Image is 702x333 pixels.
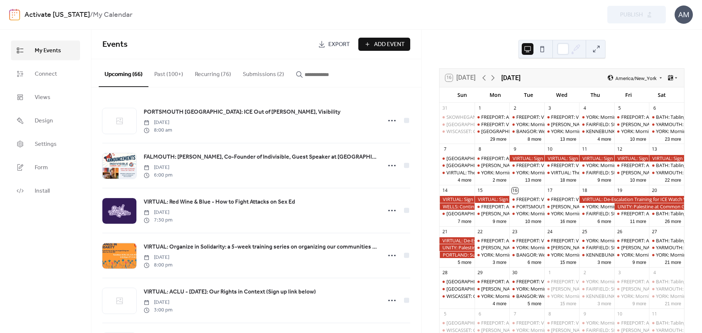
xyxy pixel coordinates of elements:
[509,114,544,120] div: FREEPORT: VISIBILITY FREEPORT Stand for Democracy!
[516,114,635,120] div: FREEPORT: VISIBILITY FREEPORT Stand for Democracy!
[557,217,579,224] button: 16 more
[512,228,518,235] div: 23
[475,121,510,128] div: FREEPORT: Visibility Labor Day Fight for Workers
[627,217,649,224] button: 11 more
[144,153,377,162] span: FALMOUTH: [PERSON_NAME], Co-Founder of Indivisible, Guest Speaker at [GEOGRAPHIC_DATA] [GEOGRAPHI...
[475,244,510,251] div: WELLS: NO I.C.E in Wells
[579,244,614,251] div: FAIRFIELD: Stop The Coup
[475,169,510,176] div: YORK: Morning Resistance at Town Center
[144,287,316,297] a: VIRTUAL: ACLU - [DATE]: Our Rights in Context (Sign up link below)
[516,121,627,128] div: YORK: Morning Resistance at [GEOGRAPHIC_DATA]
[547,146,553,152] div: 10
[557,135,579,142] button: 13 more
[652,270,658,276] div: 4
[374,40,405,49] span: Add Event
[557,176,579,183] button: 18 more
[544,203,580,210] div: WELLS: NO I.C.E in Wells
[579,251,614,258] div: KENNEBUNK: Stand Out
[616,146,623,152] div: 12
[627,135,649,142] button: 10 more
[544,128,580,135] div: YORK: Morning Resistance at Town Center
[586,244,643,251] div: FAIRFIELD: Stop The Coup
[547,270,553,276] div: 1
[649,155,684,162] div: VIRTUAL: Sign the Petition to Kick ICE Out of Pease
[516,237,635,244] div: FREEPORT: VISIBILITY FREEPORT Stand for Democracy!
[490,258,509,265] button: 3 more
[516,196,635,203] div: FREEPORT: VISIBILITY FREEPORT Stand for Democracy!
[11,41,80,60] a: My Events
[144,164,173,171] span: [DATE]
[579,293,614,299] div: KENNEBUNK: Stand Out
[545,87,578,102] div: Wed
[586,278,697,285] div: YORK: Morning Resistance at [GEOGRAPHIC_DATA]
[439,293,475,299] div: WISCASSET: Community Stand Up - Being a Good Human Matters!
[586,293,639,299] div: KENNEBUNK: Stand Out
[586,210,643,217] div: FAIRFIELD: Stop The Coup
[481,114,617,120] div: FREEPORT: AM and PM Visibility Bridge Brigade. Click for times!
[645,87,678,102] div: Sat
[144,197,295,207] a: VIRTUAL: Red Wine & Blue - How to Fight Attacks on Sex Ed
[516,162,635,169] div: FREEPORT: VISIBILITY FREEPORT Stand for Democracy!
[630,258,649,265] button: 9 more
[544,162,580,169] div: FREEPORT: Visibility Brigade Standout
[516,128,591,135] div: BANGOR: Weekly peaceful protest
[551,251,662,258] div: YORK: Morning Resistance at [GEOGRAPHIC_DATA]
[544,196,580,203] div: FREEPORT: Visibility Brigade Standout
[475,114,510,120] div: FREEPORT: AM and PM Visibility Bridge Brigade. Click for times!
[557,258,579,265] button: 15 more
[522,217,544,224] button: 10 more
[439,244,475,251] div: UNITY: Palestine at Common Ground Fair
[614,114,649,120] div: FREEPORT: AM and PM Rush Hour Brigade. Click for times!
[481,237,617,244] div: FREEPORT: AM and PM Visibility Bridge Brigade. Click for times!
[442,105,448,111] div: 31
[649,278,684,285] div: BATH: Tabling at the Bath Farmers Market
[35,117,53,125] span: Design
[144,242,377,252] a: VIRTUAL: Organize in Solidarity: a 5-week training series on organizing our communities to resist...
[446,155,573,162] div: [GEOGRAPHIC_DATA]: Support Palestine Weekly Standout
[595,217,614,224] button: 6 more
[649,169,684,176] div: YARMOUTH: Saturday Weekly Rally - Resist Hate - Support Democracy
[481,293,592,299] div: YORK: Morning Resistance at [GEOGRAPHIC_DATA]
[509,162,544,169] div: FREEPORT: VISIBILITY FREEPORT Stand for Democracy!
[477,146,483,152] div: 8
[586,162,697,169] div: YORK: Morning Resistance at [GEOGRAPHIC_DATA]
[652,105,658,111] div: 6
[595,300,614,307] button: 3 more
[662,300,684,307] button: 21 more
[614,155,649,162] div: VIRTUAL: Sign the Petition to Kick ICE Out of Pease
[446,114,572,120] div: SKOWHEGAN: Central [US_STATE] Labor Council Day BBQ
[579,210,614,217] div: FAIRFIELD: Stop The Coup
[439,155,475,162] div: BELFAST: Support Palestine Weekly Standout
[455,258,475,265] button: 5 more
[11,87,80,107] a: Views
[144,126,172,134] span: 8:00 am
[144,171,173,179] span: 6:00 pm
[616,188,623,194] div: 19
[516,203,680,210] div: PORTSMOUTH [GEOGRAPHIC_DATA]: ICE Out of [PERSON_NAME], Visibility
[516,169,627,176] div: YORK: Morning Resistance at [GEOGRAPHIC_DATA]
[551,278,633,285] div: FREEPORT: Visibility Brigade Standout
[614,278,649,285] div: FREEPORT: AM and PM Rush Hour Brigade. Click for times!
[525,135,544,142] button: 8 more
[509,155,544,162] div: VIRTUAL: Sign the Petition to Kick ICE Out of Pease
[544,251,580,258] div: YORK: Morning Resistance at Town Center
[446,128,591,135] div: WISCASSET: Community Stand Up - Being a Good Human Matters!
[649,244,684,251] div: YARMOUTH: Saturday Weekly Rally - Resist Hate - Support Democracy
[144,152,377,162] a: FALMOUTH: [PERSON_NAME], Co-Founder of Indivisible, Guest Speaker at [GEOGRAPHIC_DATA] [GEOGRAPHI...
[35,93,50,102] span: Views
[475,293,510,299] div: YORK: Morning Resistance at Town Center
[614,244,649,251] div: WELLS: NO I.C.E in Wells
[516,285,627,292] div: YORK: Morning Resistance at [GEOGRAPHIC_DATA]
[439,278,475,285] div: BELFAST: Support Palestine Weekly Standout
[649,210,684,217] div: BATH: Tabling at the Bath Farmers Market
[547,188,553,194] div: 17
[614,203,684,210] div: UNITY: Palestine at Common Ground Fair
[525,258,544,265] button: 6 more
[313,38,355,51] a: Export
[544,121,580,128] div: WELLS: NO I.C.E in Wells
[442,146,448,152] div: 7
[627,176,649,183] button: 10 more
[35,46,61,55] span: My Events
[475,278,510,285] div: FREEPORT: AM and PM Visibility Bridge Brigade. Click for times!
[102,37,128,53] span: Events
